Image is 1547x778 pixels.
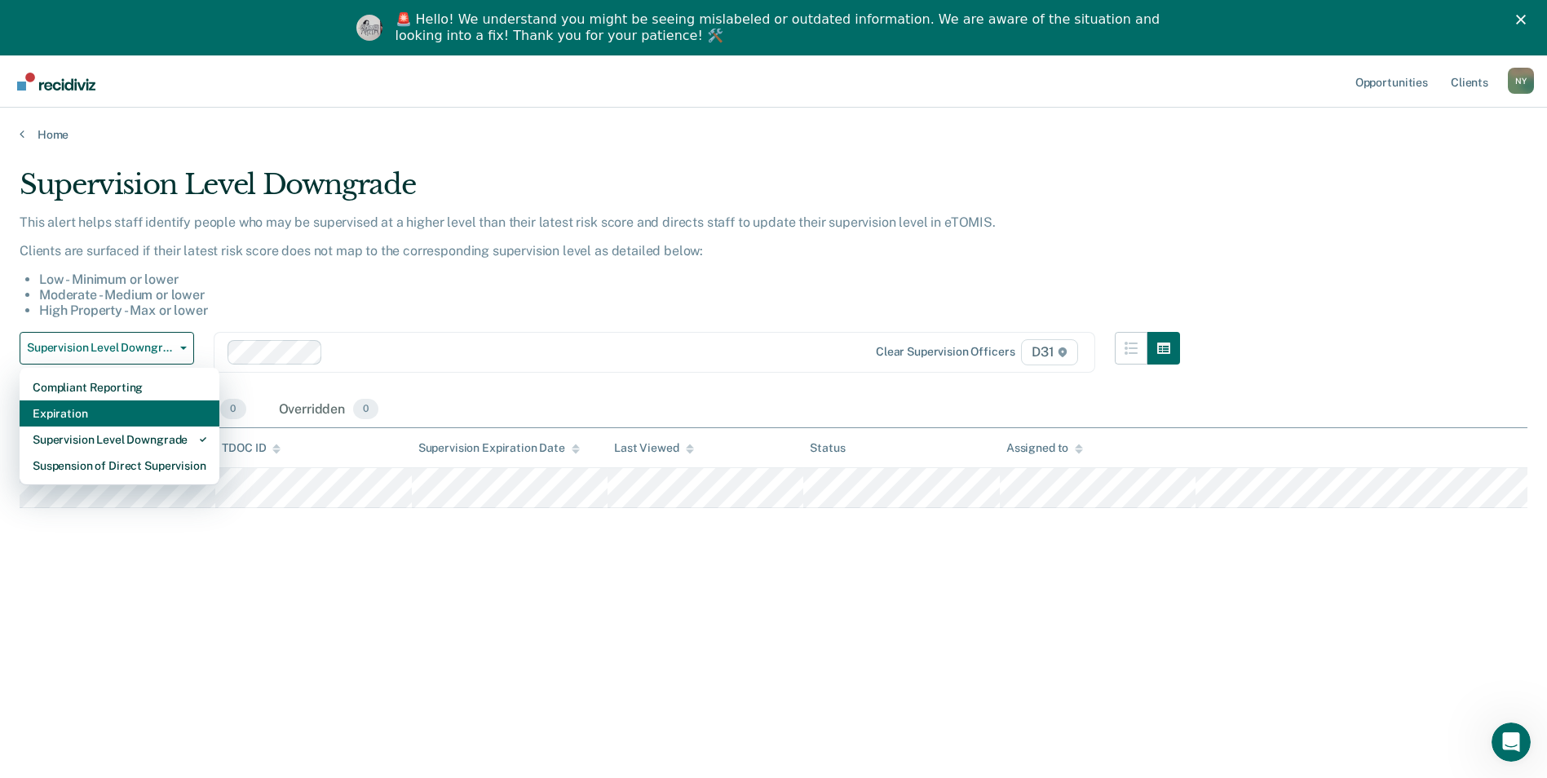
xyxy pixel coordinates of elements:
div: Expiration [33,400,206,427]
span: 0 [220,399,245,420]
div: 🚨 Hello! We understand you might be seeing mislabeled or outdated information. We are aware of th... [396,11,1165,44]
div: Suspension of Direct Supervision [33,453,206,479]
a: Clients [1448,55,1492,108]
div: N Y [1508,68,1534,94]
div: Supervision Level Downgrade [20,168,1180,214]
li: Moderate - Medium or lower [39,287,1180,303]
button: Supervision Level Downgrade [20,332,194,365]
a: Home [20,127,1527,142]
div: Close [1516,15,1532,24]
img: Recidiviz [17,73,95,91]
button: Profile dropdown button [1508,68,1534,94]
span: Supervision Level Downgrade [27,341,174,355]
div: TDOC ID [222,441,281,455]
img: Profile image for Kim [356,15,382,41]
span: 0 [353,399,378,420]
div: Assigned to [1006,441,1083,455]
span: D31 [1021,339,1077,365]
p: This alert helps staff identify people who may be supervised at a higher level than their latest ... [20,214,1180,230]
div: Clear supervision officers [876,345,1014,359]
a: Opportunities [1352,55,1431,108]
div: Status [810,441,845,455]
div: Supervision Expiration Date [418,441,580,455]
iframe: Intercom live chat [1492,723,1531,762]
div: Overridden0 [276,392,382,428]
li: Low - Minimum or lower [39,272,1180,287]
li: High Property - Max or lower [39,303,1180,318]
div: Compliant Reporting [33,374,206,400]
div: Last Viewed [614,441,693,455]
div: Supervision Level Downgrade [33,427,206,453]
p: Clients are surfaced if their latest risk score does not map to the corresponding supervision lev... [20,243,1180,259]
